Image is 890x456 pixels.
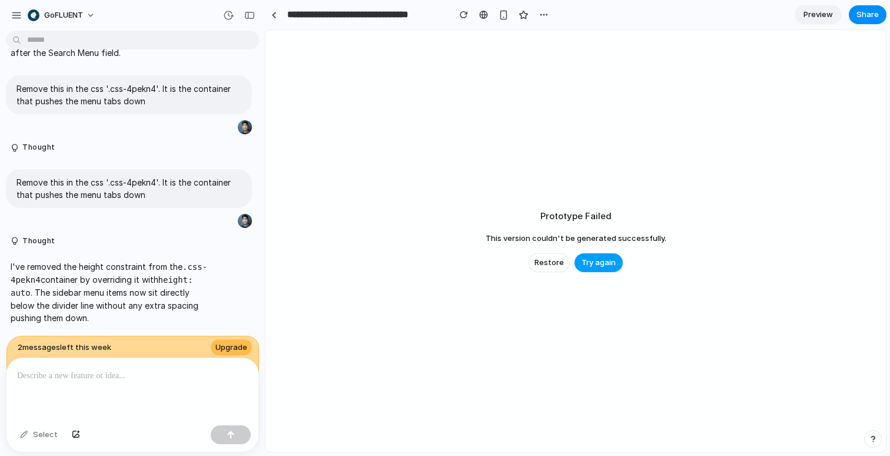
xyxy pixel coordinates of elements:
span: This version couldn't be generated successfully. [486,233,666,244]
p: Remove this in the css '.css-4pekn4'. It is the container that pushes the menu tabs down [16,82,241,107]
button: Try again [574,253,623,272]
span: Share [856,9,879,21]
span: Restore [534,257,564,269]
a: Upgrade [211,339,252,356]
button: goFLUENT [23,6,101,25]
h2: Prototype Failed [540,210,612,223]
span: 2 message s left this week [18,342,111,353]
a: Preview [795,5,842,24]
code: .css-4pekn4 [11,262,207,285]
p: Remove this in the css '.css-4pekn4'. It is the container that pushes the menu tabs down [16,176,241,201]
span: Upgrade [215,342,247,353]
span: Preview [803,9,833,21]
button: Restore [529,253,570,272]
p: I've removed the height constraint from the container by overriding it with . The sidebar menu it... [11,260,207,324]
span: Try again [582,257,616,269]
button: Share [849,5,886,24]
span: goFLUENT [44,9,83,21]
code: height: auto [11,275,193,298]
